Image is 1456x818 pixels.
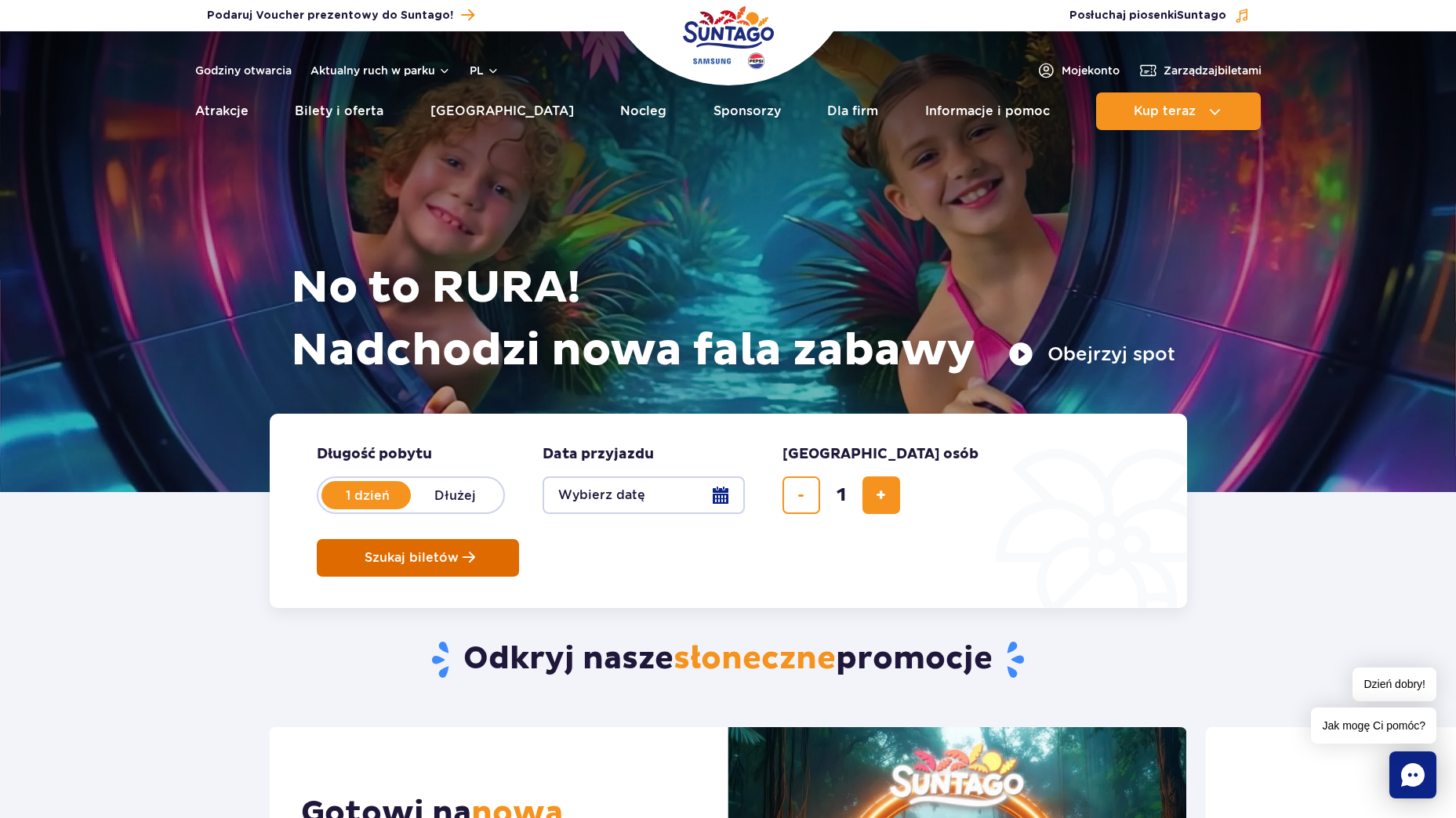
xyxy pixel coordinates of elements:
button: pl [470,63,499,78]
span: Kup teraz [1134,104,1196,118]
button: Posłuchaj piosenkiSuntago [1069,8,1250,24]
span: Podaruj Voucher prezentowy do Suntago! [207,8,453,24]
div: Chat [1389,751,1436,798]
a: Sponsorzy [713,92,781,130]
a: Zarządzajbiletami [1138,61,1262,80]
button: Wybierz datę [543,476,745,514]
span: Szukaj biletów [365,551,459,565]
input: liczba biletów [822,476,860,514]
label: Dłużej [411,479,500,512]
span: Zarządzaj biletami [1164,63,1262,78]
span: Jak mogę Ci pomóc? [1311,708,1436,744]
span: Suntago [1177,10,1226,21]
a: Mojekonto [1037,61,1120,80]
label: 1 dzień [323,479,412,512]
span: Moje konto [1062,63,1120,78]
h2: Odkryj nasze promocje [269,639,1187,680]
button: Obejrzyj spot [1008,342,1175,367]
h1: No to RURA! Nadchodzi nowa fala zabawy [291,257,1175,382]
span: słoneczne [674,639,836,679]
span: Data przyjazdu [543,445,654,464]
a: Informacje i pomoc [925,92,1050,130]
span: Dzień dobry! [1353,668,1436,701]
a: Bilety i oferta [295,92,383,130]
form: Planowanie wizyty w Park of Poland [270,414,1187,608]
span: Długość pobytu [317,445,432,464]
button: Kup teraz [1096,92,1261,130]
span: Posłuchaj piosenki [1069,8,1226,24]
a: Nocleg [620,92,666,130]
a: Podaruj Voucher prezentowy do Suntago! [207,5,474,26]
button: Szukaj biletów [317,539,519,577]
a: Godziny otwarcia [195,63,292,78]
button: Aktualny ruch w parku [310,64,451,77]
a: Dla firm [827,92,878,130]
span: [GEOGRAPHIC_DATA] osób [782,445,979,464]
button: dodaj bilet [862,476,900,514]
a: [GEOGRAPHIC_DATA] [430,92,574,130]
a: Atrakcje [195,92,249,130]
button: usuń bilet [782,476,820,514]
